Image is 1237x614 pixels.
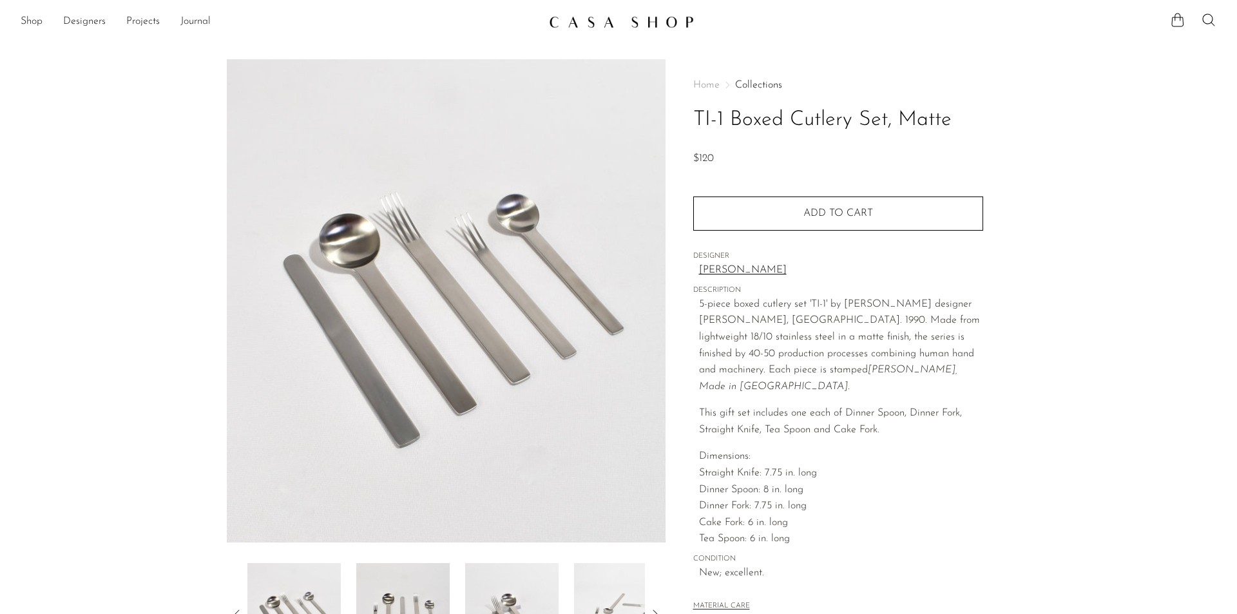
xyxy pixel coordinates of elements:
[693,104,983,137] h1: TI-1 Boxed Cutlery Set, Matte
[126,14,160,30] a: Projects
[693,285,983,296] span: DESCRIPTION
[21,14,43,30] a: Shop
[180,14,211,30] a: Journal
[227,59,666,542] img: TI-1 Boxed Cutlery Set, Matte
[699,262,983,279] a: [PERSON_NAME]
[63,14,106,30] a: Designers
[693,602,750,611] button: MATERIAL CARE
[693,553,983,565] span: CONDITION
[693,80,720,90] span: Home
[699,565,983,582] span: New; excellent.
[21,11,539,33] ul: NEW HEADER MENU
[693,251,983,262] span: DESIGNER
[21,11,539,33] nav: Desktop navigation
[699,405,983,438] p: This gift set includes one each of Dinner Spoon, Dinner Fork, Straight Knife, Tea Spoon and Cake ...
[735,80,782,90] a: Collections
[699,365,957,392] em: [PERSON_NAME], Made in [GEOGRAPHIC_DATA].
[699,299,980,392] span: 5-piece boxed cutlery set 'TI-1' by [PERSON_NAME] designer [PERSON_NAME], [GEOGRAPHIC_DATA]. 1990...
[699,448,983,548] p: Dimensions: Straight Knife: 7.75 in. long Dinner Spoon: 8 in. long Dinner Fork: 7.75 in. long Cak...
[693,153,714,164] span: $120
[803,208,873,218] span: Add to cart
[693,197,983,230] button: Add to cart
[693,80,983,90] nav: Breadcrumbs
